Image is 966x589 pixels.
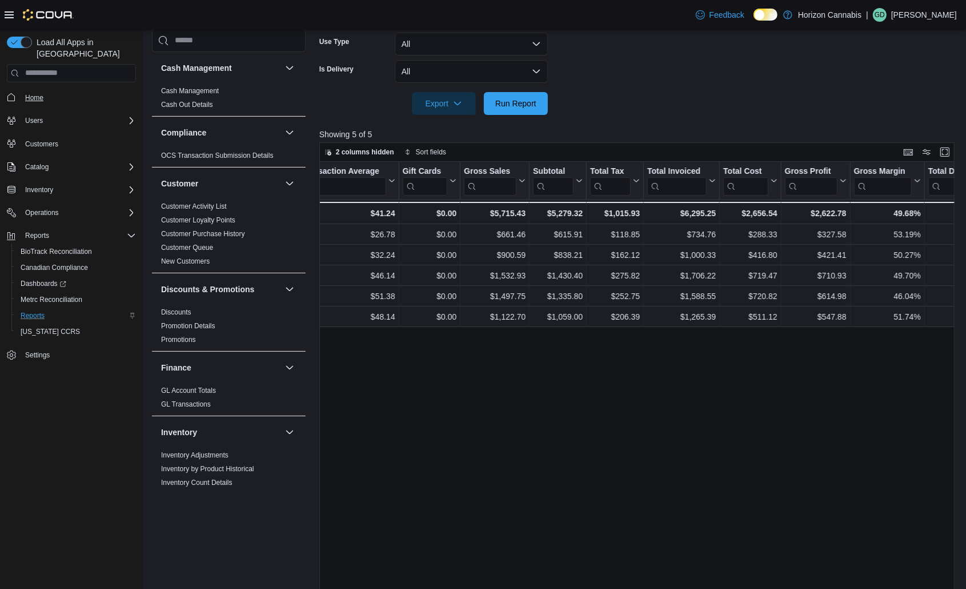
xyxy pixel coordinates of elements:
[283,360,296,374] button: Finance
[710,9,744,21] span: Feedback
[21,114,136,128] span: Users
[21,229,54,242] button: Reports
[853,166,911,177] div: Gross Margin
[7,85,136,393] nav: Complex example
[464,269,526,282] div: $1,532.93
[21,279,66,288] span: Dashboards
[16,325,136,339] span: Washington CCRS
[161,202,227,210] a: Customer Activity List
[785,166,847,195] button: Gross Profit
[2,347,141,363] button: Settings
[161,151,274,159] a: OCS Transaction Submission Details
[21,206,63,220] button: Operations
[161,229,245,238] span: Customer Purchase History
[590,310,640,324] div: $206.39
[161,400,211,408] a: GL Transactions
[16,261,93,274] a: Canadian Compliance
[464,310,526,324] div: $1,122.70
[152,383,306,415] div: Finance
[161,308,191,316] a: Discounts
[691,3,749,26] a: Feedback
[21,137,63,151] a: Customers
[2,205,141,221] button: Operations
[464,166,516,195] div: Gross Sales
[464,166,526,195] button: Gross Sales
[161,229,245,237] a: Customer Purchase History
[16,277,71,290] a: Dashboards
[161,86,219,94] a: Cash Management
[2,89,141,106] button: Home
[533,166,574,177] div: Subtotal
[723,310,777,324] div: $511.12
[283,282,296,296] button: Discounts & Promotions
[647,166,707,195] div: Total Invoiced
[21,90,136,105] span: Home
[2,182,141,198] button: Inventory
[723,228,777,241] div: $288.33
[161,385,216,395] span: GL Account Totals
[785,166,837,195] div: Gross Profit
[723,248,777,262] div: $416.80
[723,269,777,282] div: $719.47
[395,33,548,55] button: All
[152,83,306,116] div: Cash Management
[938,145,952,159] button: Enter fullscreen
[533,289,583,303] div: $1,335.80
[16,309,136,323] span: Reports
[161,177,280,189] button: Customer
[21,183,58,197] button: Inventory
[161,126,206,138] h3: Compliance
[647,269,716,282] div: $1,706.22
[319,129,961,140] p: Showing 5 of 5
[723,166,768,195] div: Total Cost
[161,426,197,437] h3: Inventory
[395,60,548,83] button: All
[21,327,80,336] span: [US_STATE] CCRS
[301,166,386,177] div: Transaction Average
[152,305,306,351] div: Discounts & Promotions
[21,263,88,272] span: Canadian Compliance
[161,451,229,459] a: Inventory Adjustments
[11,308,141,324] button: Reports
[161,62,280,73] button: Cash Management
[464,228,526,241] div: $661.46
[590,228,640,241] div: $118.85
[402,166,447,177] div: Gift Cards
[21,114,47,128] button: Users
[25,185,53,194] span: Inventory
[11,324,141,340] button: [US_STATE] CCRS
[853,289,920,303] div: 46.04%
[495,98,536,109] span: Run Report
[2,113,141,129] button: Users
[866,8,868,22] p: |
[533,166,583,195] button: Subtotal
[161,216,235,224] a: Customer Loyalty Points
[647,166,716,195] button: Total Invoiced
[21,160,53,174] button: Catalog
[161,283,280,294] button: Discounts & Promotions
[853,166,911,195] div: Gross Margin
[301,269,395,282] div: $46.14
[785,289,847,303] div: $614.98
[853,206,920,220] div: 49.68%
[161,477,233,487] span: Inventory Count Details
[785,269,847,282] div: $710.93
[533,269,583,282] div: $1,430.40
[647,166,707,177] div: Total Invoiced
[25,231,49,240] span: Reports
[25,140,58,149] span: Customers
[283,61,296,74] button: Cash Management
[21,348,136,362] span: Settings
[152,148,306,166] div: Compliance
[590,289,640,303] div: $252.75
[2,159,141,175] button: Catalog
[161,100,213,109] span: Cash Out Details
[161,464,254,473] span: Inventory by Product Historical
[590,166,640,195] button: Total Tax
[301,310,395,324] div: $48.14
[533,310,583,324] div: $1,059.00
[283,176,296,190] button: Customer
[161,177,198,189] h3: Customer
[161,321,215,329] a: Promotion Details
[16,245,136,258] span: BioTrack Reconciliation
